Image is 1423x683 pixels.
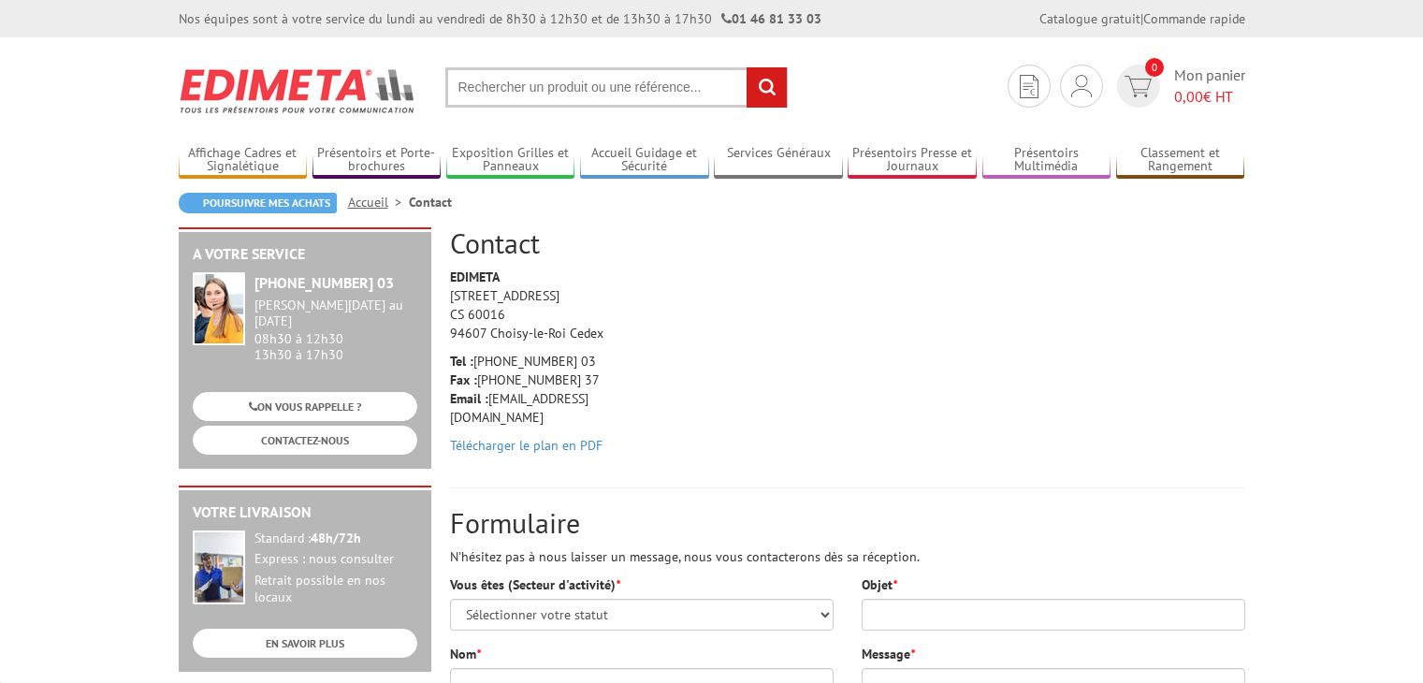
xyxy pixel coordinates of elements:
[1116,145,1245,176] a: Classement et Rangement
[193,272,245,345] img: widget-service.jpg
[1020,75,1038,98] img: devis rapide
[254,273,394,292] strong: [PHONE_NUMBER] 03
[254,530,417,547] div: Standard :
[179,193,337,213] a: Poursuivre mes achats
[1039,10,1140,27] a: Catalogue gratuit
[348,194,409,211] a: Accueil
[446,145,575,176] a: Exposition Grilles et Panneaux
[450,390,488,407] strong: Email :
[409,193,452,211] li: Contact
[450,353,473,370] strong: Tel :
[1071,75,1092,97] img: devis rapide
[1174,87,1203,106] span: 0,00
[179,56,417,125] img: Edimeta
[714,145,843,176] a: Services Généraux
[445,67,788,108] input: Rechercher un produit ou une référence...
[450,547,1245,566] p: N'hésitez pas à nous laisser un message, nous vous contacterons dès sa réception.
[193,392,417,421] a: ON VOUS RAPPELLE ?
[312,145,442,176] a: Présentoirs et Porte-brochures
[1145,58,1164,77] span: 0
[254,298,417,362] div: 08h30 à 12h30 13h30 à 17h30
[450,371,477,388] strong: Fax :
[982,145,1111,176] a: Présentoirs Multimédia
[193,504,417,521] h2: Votre livraison
[862,575,897,594] label: Objet
[193,530,245,604] img: widget-livraison.jpg
[747,67,787,108] input: rechercher
[254,551,417,568] div: Express : nous consulter
[450,575,620,594] label: Vous êtes (Secteur d'activité)
[254,298,417,329] div: [PERSON_NAME][DATE] au [DATE]
[721,10,821,27] strong: 01 46 81 33 03
[179,9,821,28] div: Nos équipes sont à votre service du lundi au vendredi de 8h30 à 12h30 et de 13h30 à 17h30
[848,145,977,176] a: Présentoirs Presse et Journaux
[1174,86,1245,108] span: € HT
[1125,76,1152,97] img: devis rapide
[450,227,1245,258] h2: Contact
[450,507,1245,538] h2: Formulaire
[193,426,417,455] a: CONTACTEZ-NOUS
[862,645,915,663] label: Message
[1143,10,1245,27] a: Commande rapide
[1039,9,1245,28] div: |
[1112,65,1245,108] a: devis rapide 0 Mon panier 0,00€ HT
[450,437,603,454] a: Télécharger le plan en PDF
[450,645,481,663] label: Nom
[450,352,628,427] p: [PHONE_NUMBER] 03 [PHONE_NUMBER] 37 [EMAIL_ADDRESS][DOMAIN_NAME]
[311,530,361,546] strong: 48h/72h
[450,268,628,342] p: [STREET_ADDRESS] CS 60016 94607 Choisy-le-Roi Cedex
[450,269,500,285] strong: EDIMETA
[193,246,417,263] h2: A votre service
[254,573,417,606] div: Retrait possible en nos locaux
[193,629,417,658] a: EN SAVOIR PLUS
[580,145,709,176] a: Accueil Guidage et Sécurité
[1174,65,1245,108] span: Mon panier
[179,145,308,176] a: Affichage Cadres et Signalétique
